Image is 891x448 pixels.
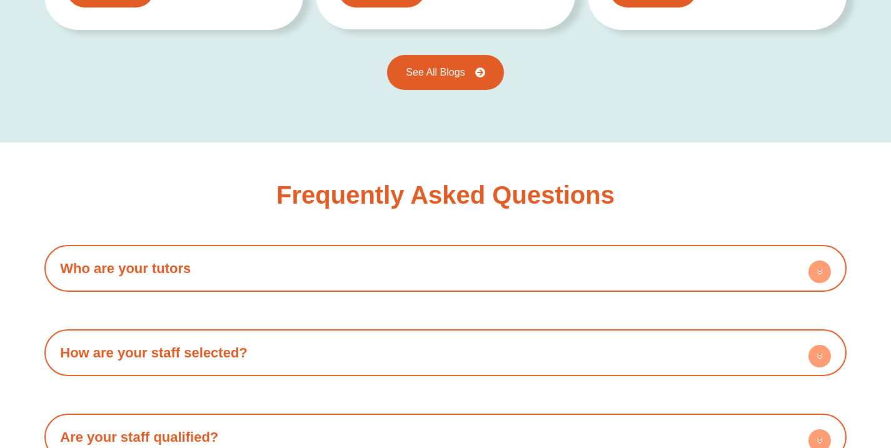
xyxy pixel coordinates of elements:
[60,345,248,361] a: How are your staff selected?
[387,55,503,90] a: See All Blogs
[677,307,891,448] iframe: Chat Widget
[51,336,840,370] h4: How are your staff selected?
[51,251,840,286] h4: Who are your tutors
[276,182,615,207] h3: Frequently Asked Questions
[406,67,465,77] span: See All Blogs
[60,429,218,445] a: Are your staff qualified?
[60,261,191,276] a: Who are your tutors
